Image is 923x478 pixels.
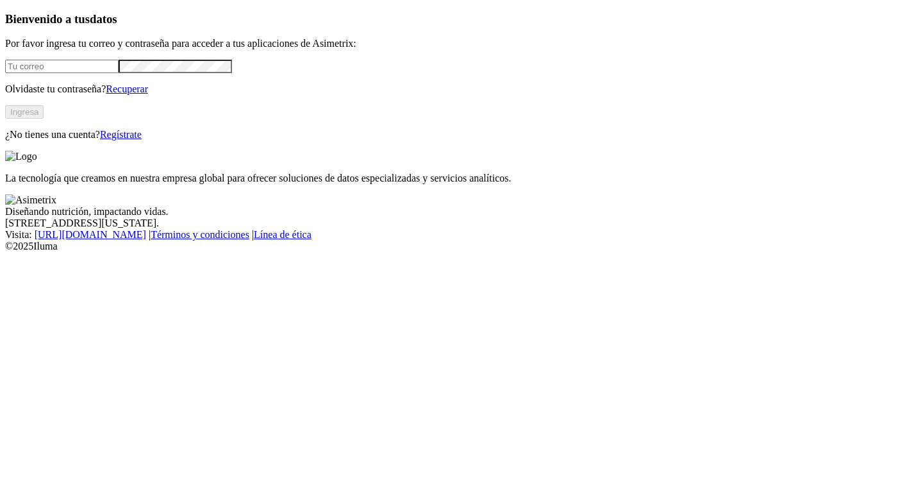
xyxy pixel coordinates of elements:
div: Visita : | | [5,229,918,241]
p: ¿No tienes una cuenta? [5,129,918,141]
img: Logo [5,151,37,162]
h3: Bienvenido a tus [5,12,918,26]
span: datos [90,12,117,26]
input: Tu correo [5,60,119,73]
div: Diseñando nutrición, impactando vidas. [5,206,918,218]
button: Ingresa [5,105,44,119]
p: Olvidaste tu contraseña? [5,83,918,95]
a: Línea de ética [254,229,312,240]
p: La tecnología que creamos en nuestra empresa global para ofrecer soluciones de datos especializad... [5,173,918,184]
a: Regístrate [100,129,142,140]
a: [URL][DOMAIN_NAME] [35,229,146,240]
div: [STREET_ADDRESS][US_STATE]. [5,218,918,229]
p: Por favor ingresa tu correo y contraseña para acceder a tus aplicaciones de Asimetrix: [5,38,918,49]
a: Recuperar [106,83,148,94]
a: Términos y condiciones [151,229,249,240]
div: © 2025 Iluma [5,241,918,252]
img: Asimetrix [5,194,56,206]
